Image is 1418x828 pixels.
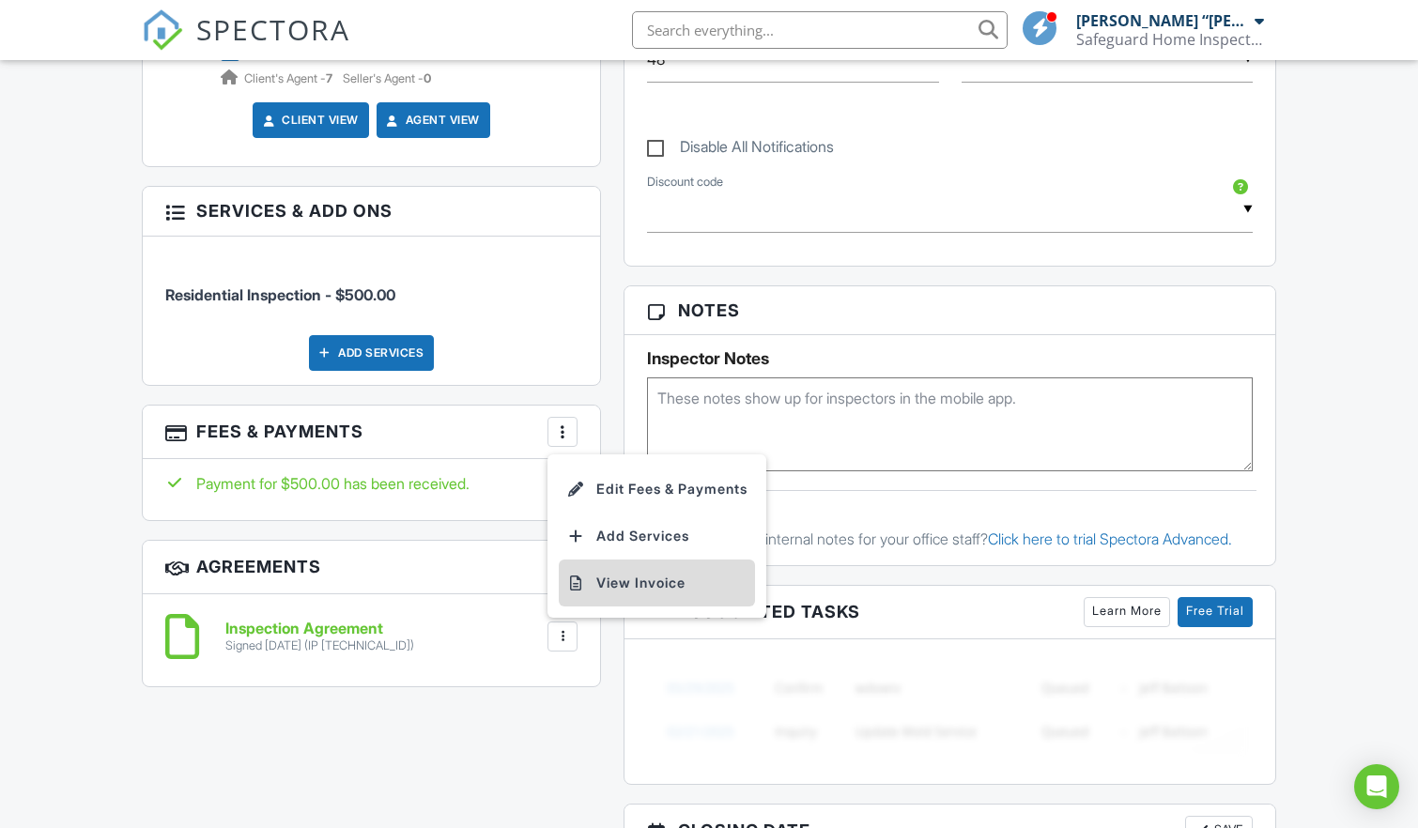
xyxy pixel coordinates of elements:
img: blurred-tasks-251b60f19c3f713f9215ee2a18cbf2105fc2d72fcd585247cf5e9ec0c957c1dd.png [647,653,1253,765]
a: SPECTORA [142,25,350,65]
h3: Notes [624,286,1275,335]
div: Add Services [309,335,434,371]
h6: Inspection Agreement [225,621,414,637]
div: Payment for $500.00 has been received. [165,473,578,494]
h3: Services & Add ons [143,187,600,236]
strong: 0 [424,71,431,85]
h3: Fees & Payments [143,406,600,459]
a: Client View [259,111,359,130]
div: Safeguard Home Inspection [1076,30,1264,49]
span: Seller's Agent - [343,71,431,85]
div: Open Intercom Messenger [1354,764,1399,809]
input: Search everything... [632,11,1008,49]
a: Inspection Agreement Signed [DATE] (IP [TECHNICAL_ID]) [225,621,414,653]
span: Associated Tasks [678,599,860,624]
strong: 7 [326,71,332,85]
a: Learn More [1084,597,1170,627]
h3: Agreements [143,541,600,594]
a: Click here to trial Spectora Advanced. [988,529,1232,548]
div: Office Notes [639,510,1261,529]
span: Residential Inspection - $500.00 [165,285,395,304]
li: Service: Residential Inspection [165,251,578,320]
span: Client's Agent - [244,71,335,85]
img: The Best Home Inspection Software - Spectora [142,9,183,51]
p: Want timestamped internal notes for your office staff? [639,529,1261,549]
a: Free Trial [1178,597,1253,627]
div: Signed [DATE] (IP [TECHNICAL_ID]) [225,638,414,653]
label: Disable All Notifications [647,138,834,161]
div: [PERSON_NAME] “[PERSON_NAME]” [PERSON_NAME] [1076,11,1250,30]
label: Discount code [647,174,723,191]
span: SPECTORA [196,9,350,49]
a: Agent View [383,111,480,130]
h5: Inspector Notes [647,349,1253,368]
